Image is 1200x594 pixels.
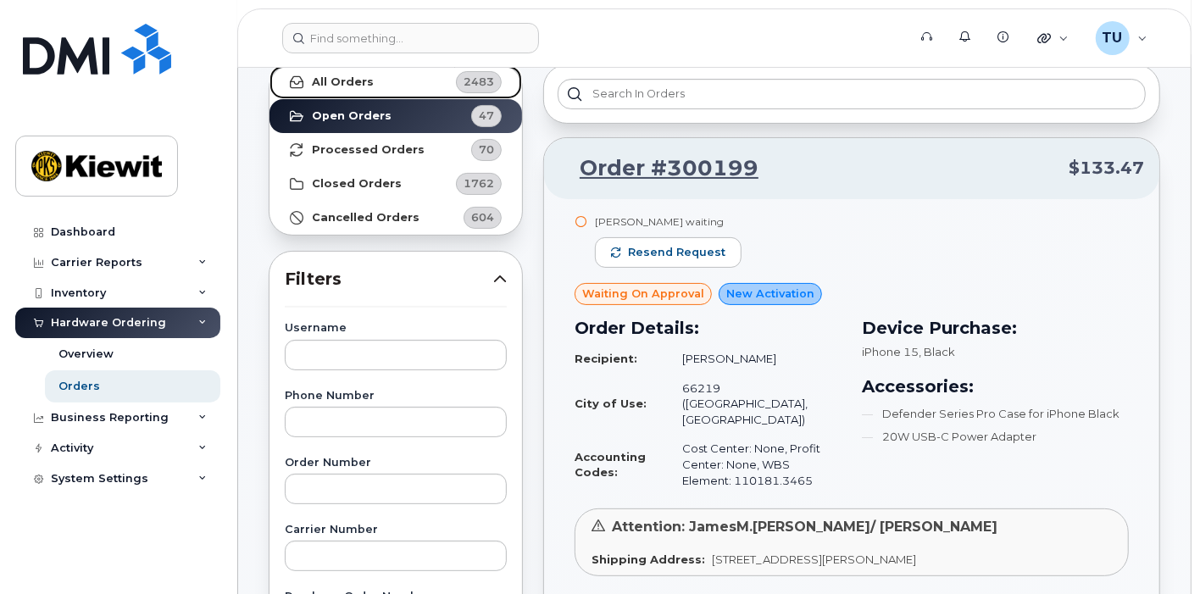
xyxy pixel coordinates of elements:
input: Search in orders [558,79,1146,109]
strong: Closed Orders [312,177,402,191]
span: iPhone 15 [862,345,919,358]
td: [PERSON_NAME] [667,344,842,374]
h3: Device Purchase: [862,315,1129,341]
span: 1762 [464,175,494,192]
label: Carrier Number [285,525,507,536]
div: Tim Unger [1084,21,1159,55]
strong: Shipping Address: [592,552,705,566]
a: Order #300199 [559,153,758,184]
span: 70 [479,142,494,158]
span: $133.47 [1069,156,1144,180]
span: Resend request [628,245,725,260]
strong: All Orders [312,75,374,89]
span: [STREET_ADDRESS][PERSON_NAME] [712,552,916,566]
div: [PERSON_NAME] waiting [595,214,742,229]
span: Attention: JamesM.[PERSON_NAME]/ [PERSON_NAME] [612,519,997,535]
a: Closed Orders1762 [269,167,522,201]
li: 20W USB-C Power Adapter [862,429,1129,445]
iframe: Messenger Launcher [1126,520,1187,581]
td: 66219 ([GEOGRAPHIC_DATA], [GEOGRAPHIC_DATA]) [667,374,842,435]
span: 47 [479,108,494,124]
button: Resend request [595,237,742,268]
strong: Open Orders [312,109,392,123]
span: TU [1103,28,1123,48]
span: New Activation [726,286,814,302]
span: , Black [919,345,955,358]
a: All Orders2483 [269,65,522,99]
label: Username [285,323,507,334]
span: Filters [285,267,493,291]
li: Defender Series Pro Case for iPhone Black [862,406,1129,422]
label: Phone Number [285,391,507,402]
strong: Cancelled Orders [312,211,419,225]
strong: Accounting Codes: [575,450,646,480]
span: 604 [471,209,494,225]
strong: City of Use: [575,397,647,410]
label: Order Number [285,458,507,469]
strong: Recipient: [575,352,637,365]
strong: Processed Orders [312,143,425,157]
a: Cancelled Orders604 [269,201,522,235]
a: Processed Orders70 [269,133,522,167]
div: Quicklinks [1025,21,1081,55]
h3: Order Details: [575,315,842,341]
span: 2483 [464,74,494,90]
span: Waiting On Approval [582,286,704,302]
input: Find something... [282,23,539,53]
td: Cost Center: None, Profit Center: None, WBS Element: 110181.3465 [667,434,842,495]
h3: Accessories: [862,374,1129,399]
a: Open Orders47 [269,99,522,133]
